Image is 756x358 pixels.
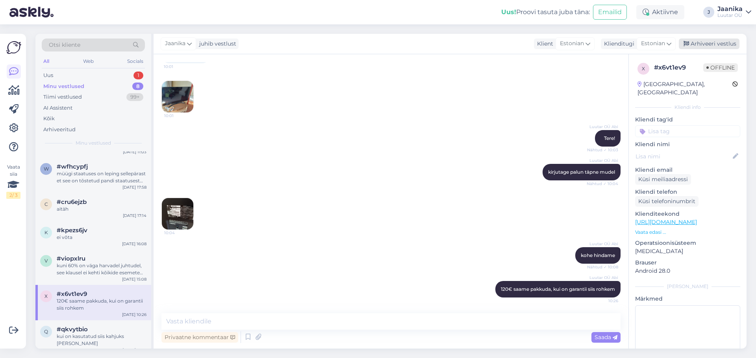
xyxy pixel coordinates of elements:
span: Otsi kliente [49,41,80,49]
div: Privaatne kommentaar [161,332,238,343]
span: kirjutage palun täpne mudel [548,169,615,175]
div: Arhiveeri vestlus [679,39,739,49]
p: Klienditeekond [635,210,740,218]
span: v [44,258,48,264]
a: [URL][DOMAIN_NAME] [635,218,697,226]
img: Attachment [162,198,193,229]
div: Minu vestlused [43,83,84,90]
div: Kliendi info [635,104,740,111]
span: Luutar OÜ Abi [589,241,618,247]
span: c [44,201,48,207]
div: Küsi meiliaadressi [635,174,691,185]
span: q [44,329,48,334]
div: AI Assistent [43,104,72,112]
input: Lisa nimi [636,152,731,161]
input: Lisa tag [635,125,740,137]
span: x [44,293,48,299]
p: Operatsioonisüsteem [635,239,740,247]
div: Socials [126,56,145,66]
div: J [703,7,714,18]
div: Aktiivne [636,5,684,19]
span: Nähtud ✓ 10:03 [587,147,618,153]
div: Arhiveeritud [43,126,76,134]
p: Kliendi tag'id [635,116,740,124]
span: kohe hindame [581,252,615,258]
a: JaanikaLuutar OÜ [717,6,751,18]
p: Android 28.0 [635,267,740,275]
span: 120€ saame pakkuda, kui on garantii siis rohkem [501,286,615,292]
span: #x6vt1ev9 [57,290,87,297]
div: [DATE] 17:58 [122,184,146,190]
p: Vaata edasi ... [635,229,740,236]
span: #cru6ejzb [57,198,87,206]
div: Vaata siia [6,163,20,199]
img: Askly Logo [6,40,21,55]
span: #kpezs6jv [57,227,87,234]
span: #wfhcypfj [57,163,88,170]
div: Küsi telefoninumbrit [635,196,699,207]
span: Minu vestlused [76,140,111,147]
span: x [642,66,645,72]
div: Proovi tasuta juba täna: [501,7,590,17]
div: Web [82,56,95,66]
div: kui on kasutatud siis kahjuks [PERSON_NAME] [57,333,146,347]
div: Tiimi vestlused [43,93,82,101]
div: müügi staatuses on leping sellepärast et see on tõstetud pandi staatusest ära. [57,170,146,184]
span: k [44,229,48,235]
div: kuni 60% on väga harvadel juhtudel, see klausel ei kehti kõikide esemete kohta [57,262,146,276]
div: [DATE] 15:08 [122,276,146,282]
span: Luutar OÜ Abi [589,124,618,130]
p: Brauser [635,259,740,267]
span: 10:01 [164,64,193,70]
div: [GEOGRAPHIC_DATA], [GEOGRAPHIC_DATA] [637,80,732,97]
span: 10:04 [164,230,194,236]
span: Luutar OÜ Abi [589,275,618,281]
span: 10:01 [164,113,194,119]
span: Saada [595,334,617,341]
div: # x6vt1ev9 [654,63,703,72]
div: Luutar OÜ [717,12,743,18]
div: [DATE] 16:08 [122,241,146,247]
p: Märkmed [635,295,740,303]
span: 10:26 [589,298,618,304]
span: Luutar OÜ Abi [589,158,618,163]
div: Uus [43,72,53,79]
div: [DATE] 10:26 [122,312,146,318]
span: Offline [703,63,738,72]
div: Kõik [43,115,55,123]
div: [DATE] 17:14 [123,213,146,218]
p: [MEDICAL_DATA] [635,247,740,255]
div: ei võta [57,234,146,241]
div: All [42,56,51,66]
img: Attachment [162,81,193,112]
span: Nähtud ✓ 10:04 [587,181,618,187]
span: Jaanika [165,39,185,48]
div: Klienditugi [601,40,634,48]
span: w [44,166,49,172]
div: juhib vestlust [196,40,236,48]
b: Uus! [501,8,516,16]
div: [DATE] 11:03 [123,149,146,155]
div: 1 [133,72,143,79]
div: [PERSON_NAME] [635,283,740,290]
span: Estonian [641,39,665,48]
span: Estonian [560,39,584,48]
span: #qkvytbio [57,326,88,333]
div: [DATE] 18:25 [122,347,146,353]
span: Tere! [604,135,615,141]
div: 120€ saame pakkuda, kui on garantii siis rohkem [57,297,146,312]
div: aitäh [57,206,146,213]
div: 8 [132,83,143,90]
div: 2 / 3 [6,192,20,199]
span: Nähtud ✓ 10:08 [587,264,618,270]
p: Kliendi telefon [635,188,740,196]
div: 99+ [126,93,143,101]
p: Kliendi nimi [635,140,740,149]
p: Kliendi email [635,166,740,174]
span: #viopxlru [57,255,85,262]
div: Jaanika [717,6,743,12]
div: Klient [534,40,553,48]
button: Emailid [593,5,627,20]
